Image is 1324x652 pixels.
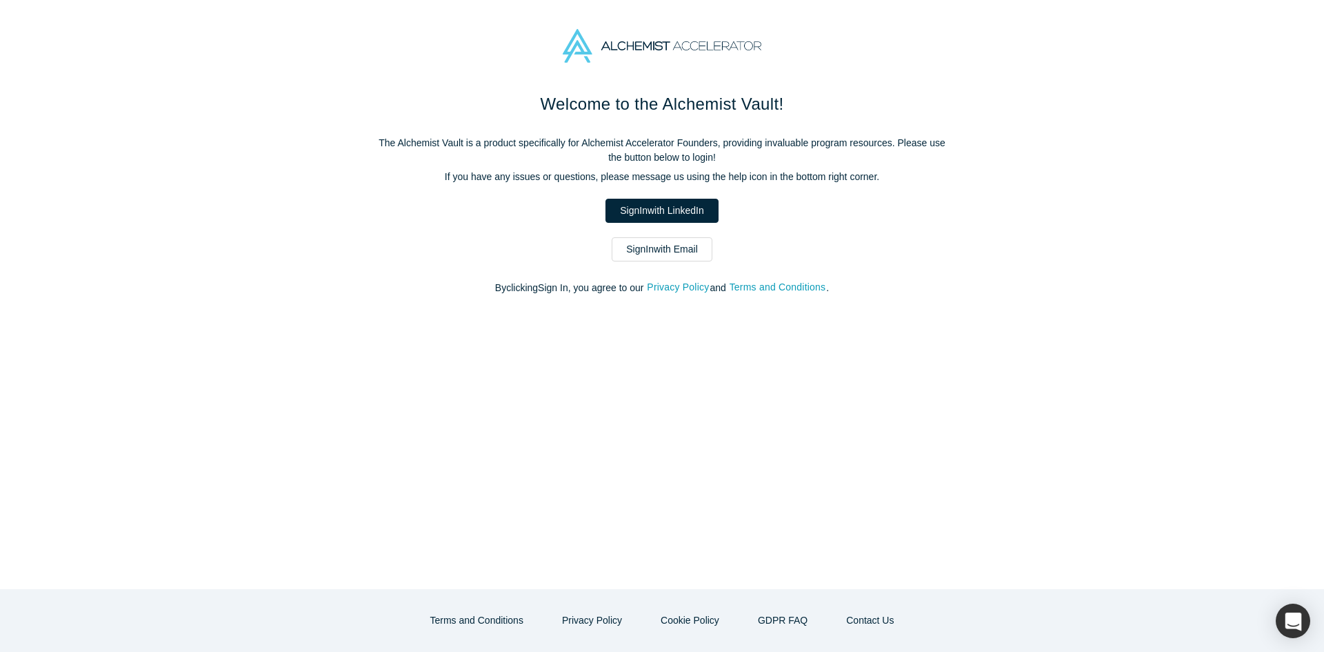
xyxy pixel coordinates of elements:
button: Terms and Conditions [729,279,827,295]
p: By clicking Sign In , you agree to our and . [372,281,952,295]
p: If you have any issues or questions, please message us using the help icon in the bottom right co... [372,170,952,184]
a: SignInwith Email [612,237,712,261]
a: GDPR FAQ [743,609,822,633]
button: Terms and Conditions [416,609,538,633]
img: Alchemist Accelerator Logo [563,29,761,63]
button: Contact Us [832,609,908,633]
p: The Alchemist Vault is a product specifically for Alchemist Accelerator Founders, providing inval... [372,136,952,165]
h1: Welcome to the Alchemist Vault! [372,92,952,117]
button: Privacy Policy [646,279,710,295]
a: SignInwith LinkedIn [605,199,718,223]
button: Privacy Policy [548,609,636,633]
button: Cookie Policy [646,609,734,633]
